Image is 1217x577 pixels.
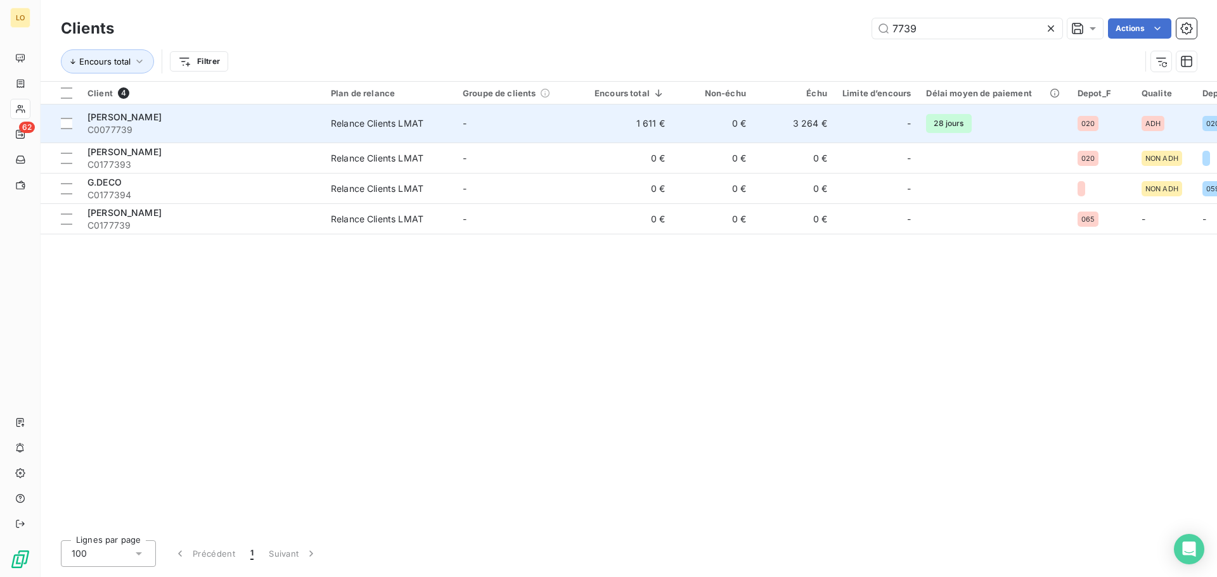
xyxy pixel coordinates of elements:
button: 1 [243,540,261,567]
div: Non-échu [680,88,746,98]
span: C0177393 [87,158,316,171]
span: G.DECO [87,177,122,187]
button: Suivant [261,540,325,567]
h3: Clients [61,17,114,40]
div: Qualite [1142,88,1187,98]
span: 4 [118,87,129,99]
span: 020 [1081,120,1095,127]
span: - [907,182,911,195]
div: Plan de relance [331,88,448,98]
span: NON ADH [1145,185,1178,193]
div: Relance Clients LMAT [331,152,423,165]
td: 1 611 € [587,105,673,143]
span: - [1202,213,1206,224]
span: - [907,213,911,225]
span: C0177739 [87,219,316,232]
div: Depot_F [1078,88,1126,98]
span: 28 jours [926,114,971,133]
span: 62 [19,122,35,133]
span: C0177394 [87,189,316,201]
td: 0 € [754,143,835,174]
span: - [463,213,467,224]
div: Open Intercom Messenger [1174,534,1204,564]
div: Relance Clients LMAT [331,117,423,130]
button: Encours total [61,49,154,73]
span: [PERSON_NAME] [87,146,162,157]
td: 0 € [754,174,835,204]
div: Délai moyen de paiement [926,88,1062,98]
td: 0 € [754,204,835,234]
div: LO [10,8,30,28]
span: - [463,183,467,194]
span: 065 [1081,215,1095,223]
span: ADH [1145,120,1161,127]
span: [PERSON_NAME] [87,207,162,218]
td: 0 € [673,174,754,204]
td: 0 € [587,174,673,204]
span: - [907,152,911,165]
div: Échu [761,88,827,98]
button: Précédent [166,540,243,567]
span: C0077739 [87,124,316,136]
input: Rechercher [872,18,1062,39]
td: 0 € [673,143,754,174]
div: Encours total [595,88,665,98]
span: NON ADH [1145,155,1178,162]
span: - [463,118,467,129]
div: Relance Clients LMAT [331,213,423,225]
span: - [907,117,911,130]
td: 0 € [587,204,673,234]
span: 020 [1081,155,1095,162]
button: Actions [1108,18,1171,39]
div: Relance Clients LMAT [331,182,423,195]
span: Encours total [79,56,131,67]
button: Filtrer [170,51,228,72]
td: 0 € [673,105,754,143]
span: - [1142,213,1145,224]
span: Client [87,88,113,98]
span: 100 [72,547,87,560]
td: 0 € [587,143,673,174]
span: [PERSON_NAME] [87,111,162,122]
td: 0 € [673,204,754,234]
span: 1 [250,547,254,560]
div: Limite d’encours [842,88,911,98]
span: Groupe de clients [463,88,536,98]
span: - [463,153,467,163]
td: 3 264 € [754,105,835,143]
img: Logo LeanPay [10,549,30,569]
